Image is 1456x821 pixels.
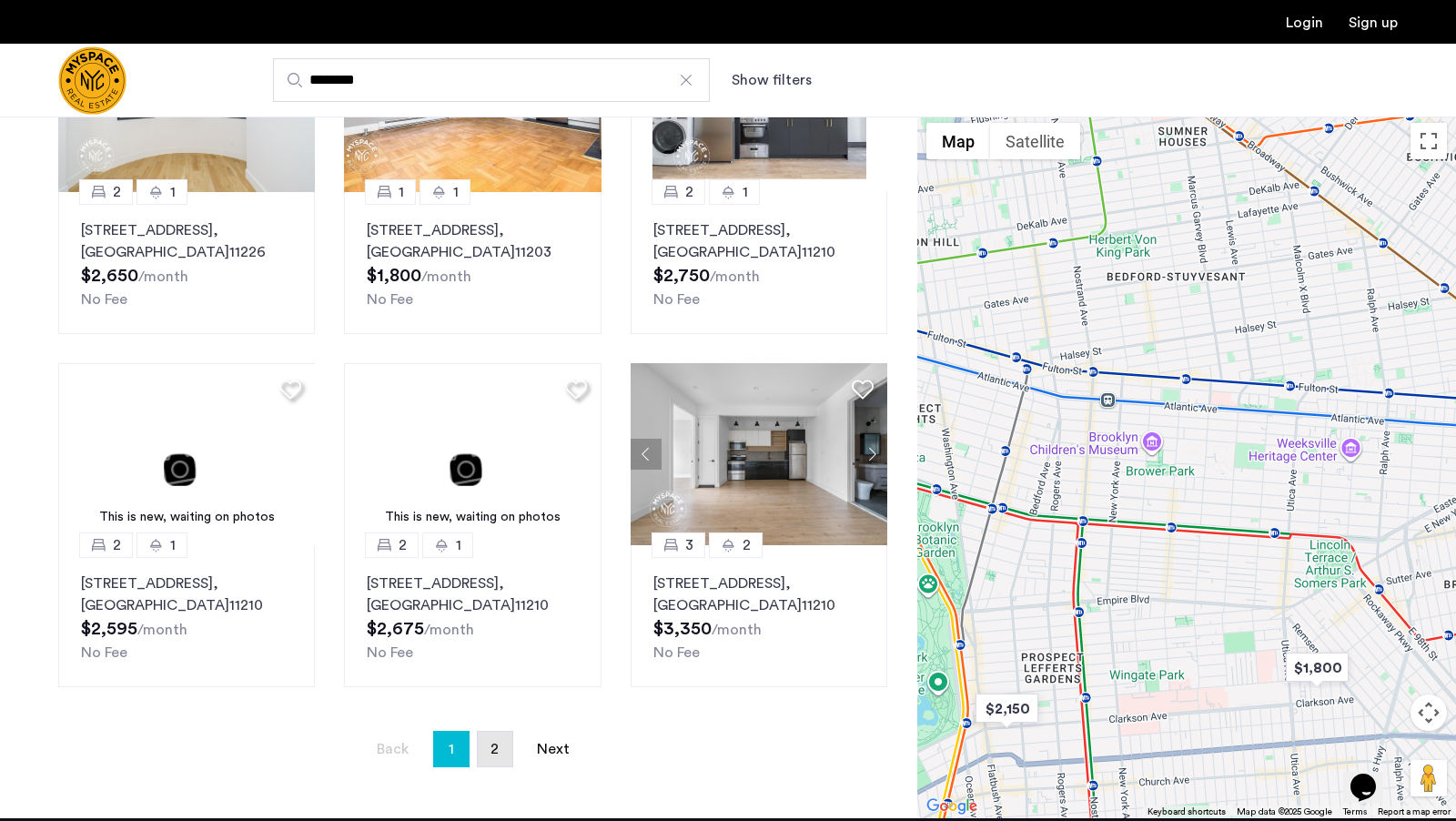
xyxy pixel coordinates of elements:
p: [STREET_ADDRESS] 11210 [81,573,292,616]
p: [STREET_ADDRESS] 11210 [653,219,864,263]
span: 1 [399,181,404,203]
span: Map data ©2025 Google [1237,807,1332,816]
a: 21[STREET_ADDRESS], [GEOGRAPHIC_DATA]11210No Fee [344,545,601,687]
span: 1 [449,735,454,764]
span: 3 [685,534,693,556]
span: $2,595 [81,620,137,638]
button: Show street map [926,123,990,159]
img: logo [58,46,126,115]
a: Open this area in Google Maps (opens a new window) [922,795,982,818]
span: No Fee [367,645,413,660]
span: 1 [743,181,748,203]
a: This is new, waiting on photos [58,363,316,545]
a: 21[STREET_ADDRESS], [GEOGRAPHIC_DATA]11210No Fee [631,192,887,334]
button: Toggle fullscreen view [1410,123,1447,159]
a: Login [1286,15,1323,30]
span: $3,350 [653,620,712,638]
span: 1 [170,181,176,203]
span: 1 [456,534,461,556]
a: 11[STREET_ADDRESS], [GEOGRAPHIC_DATA]11203No Fee [344,192,601,334]
sub: /month [710,269,760,284]
span: 1 [453,181,459,203]
span: Back [377,742,409,756]
span: $2,750 [653,267,710,285]
span: 2 [113,181,121,203]
img: 3.gif [58,363,316,545]
img: 3.gif [344,363,602,545]
a: 32[STREET_ADDRESS], [GEOGRAPHIC_DATA]11210No Fee [631,545,887,687]
button: Map camera controls [1410,694,1447,731]
span: $1,800 [367,267,421,285]
div: This is new, waiting on photos [67,508,307,527]
button: Next apartment [856,439,887,470]
span: 2 [743,534,751,556]
button: Previous apartment [631,439,662,470]
span: No Fee [367,292,413,307]
span: No Fee [81,292,127,307]
button: Show or hide filters [732,69,812,91]
span: 2 [399,534,407,556]
p: [STREET_ADDRESS] 11203 [367,219,578,263]
sub: /month [421,269,471,284]
button: Show satellite imagery [990,123,1080,159]
span: $2,675 [367,620,424,638]
span: No Fee [653,292,700,307]
a: Registration [1349,15,1398,30]
sub: /month [712,623,762,637]
span: 2 [685,181,693,203]
a: 21[STREET_ADDRESS], [GEOGRAPHIC_DATA]11210No Fee [58,545,315,687]
div: $2,150 [968,688,1046,729]
div: $1,800 [1279,647,1356,688]
button: Keyboard shortcuts [1148,806,1226,818]
a: Cazamio Logo [58,46,126,115]
p: [STREET_ADDRESS] 11226 [81,219,292,263]
div: This is new, waiting on photos [353,508,592,527]
sub: /month [138,269,188,284]
img: a8b926f1-9a91-4e5e-b036-feb4fe78ee5d_638931341387967454.jpeg [631,363,888,545]
span: No Fee [81,645,127,660]
a: Next [535,732,571,766]
a: 21[STREET_ADDRESS], [GEOGRAPHIC_DATA]11226No Fee [58,192,315,334]
span: 1 [170,534,176,556]
a: Report a map error [1378,806,1451,818]
button: Drag Pegman onto the map to open Street View [1410,760,1447,796]
sub: /month [137,623,187,637]
span: $2,650 [81,267,138,285]
input: Apartment Search [273,58,710,102]
nav: Pagination [58,731,887,767]
img: Google [922,795,982,818]
a: This is new, waiting on photos [344,363,602,545]
span: 2 [113,534,121,556]
span: No Fee [653,645,700,660]
iframe: chat widget [1343,748,1401,803]
a: Terms (opens in new tab) [1343,806,1367,818]
p: [STREET_ADDRESS] 11210 [367,573,578,616]
p: [STREET_ADDRESS] 11210 [653,573,864,616]
sub: /month [424,623,474,637]
span: 2 [490,742,499,756]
